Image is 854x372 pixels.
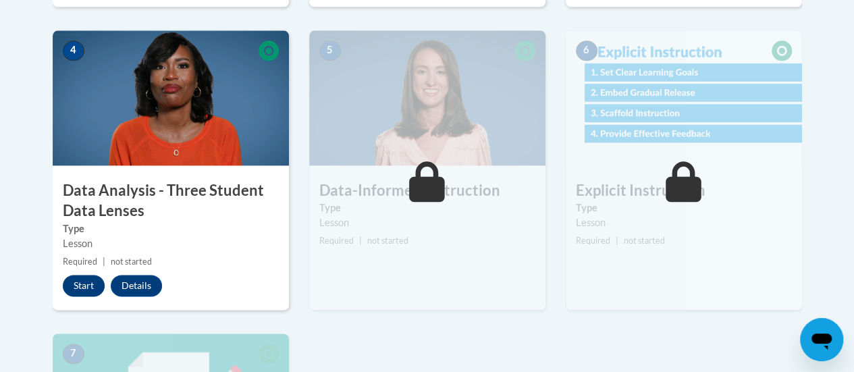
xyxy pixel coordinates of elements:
[309,180,545,201] h3: Data-Informed Instruction
[576,201,792,215] label: Type
[63,344,84,364] span: 7
[319,201,535,215] label: Type
[319,236,354,246] span: Required
[53,180,289,222] h3: Data Analysis - Three Student Data Lenses
[63,221,279,236] label: Type
[111,275,162,296] button: Details
[63,236,279,251] div: Lesson
[309,30,545,165] img: Course Image
[576,236,610,246] span: Required
[616,236,618,246] span: |
[566,30,802,165] img: Course Image
[63,257,97,267] span: Required
[53,30,289,165] img: Course Image
[359,236,362,246] span: |
[63,275,105,296] button: Start
[111,257,152,267] span: not started
[576,215,792,230] div: Lesson
[800,318,843,361] iframe: Button to launch messaging window
[367,236,408,246] span: not started
[576,41,597,61] span: 6
[63,41,84,61] span: 4
[103,257,105,267] span: |
[319,215,535,230] div: Lesson
[319,41,341,61] span: 5
[624,236,665,246] span: not started
[566,180,802,201] h3: Explicit Instruction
